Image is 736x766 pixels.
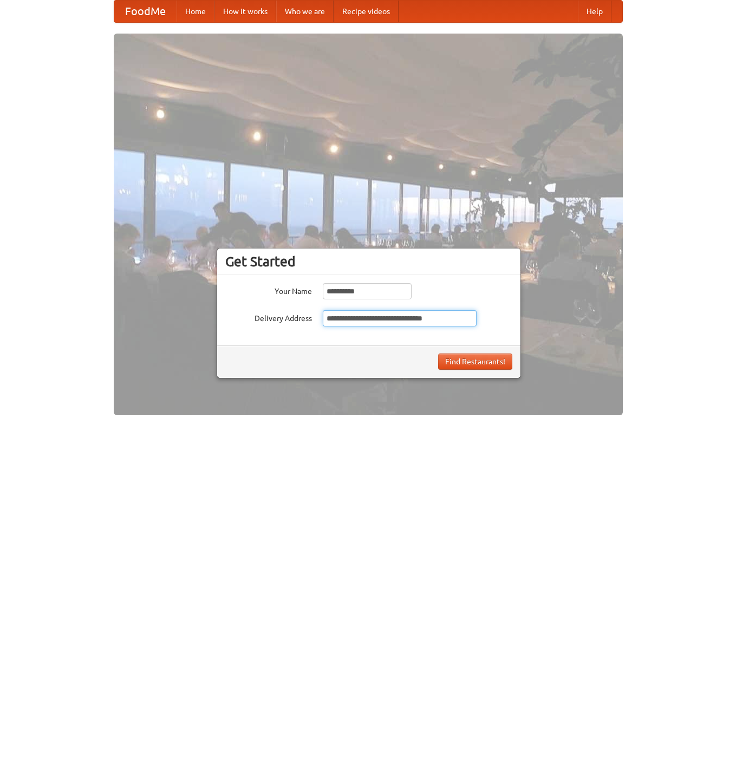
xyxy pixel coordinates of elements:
label: Your Name [225,283,312,297]
a: Help [578,1,611,22]
a: FoodMe [114,1,177,22]
a: Home [177,1,214,22]
button: Find Restaurants! [438,353,512,370]
label: Delivery Address [225,310,312,324]
a: Who we are [276,1,334,22]
h3: Get Started [225,253,512,270]
a: Recipe videos [334,1,399,22]
a: How it works [214,1,276,22]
